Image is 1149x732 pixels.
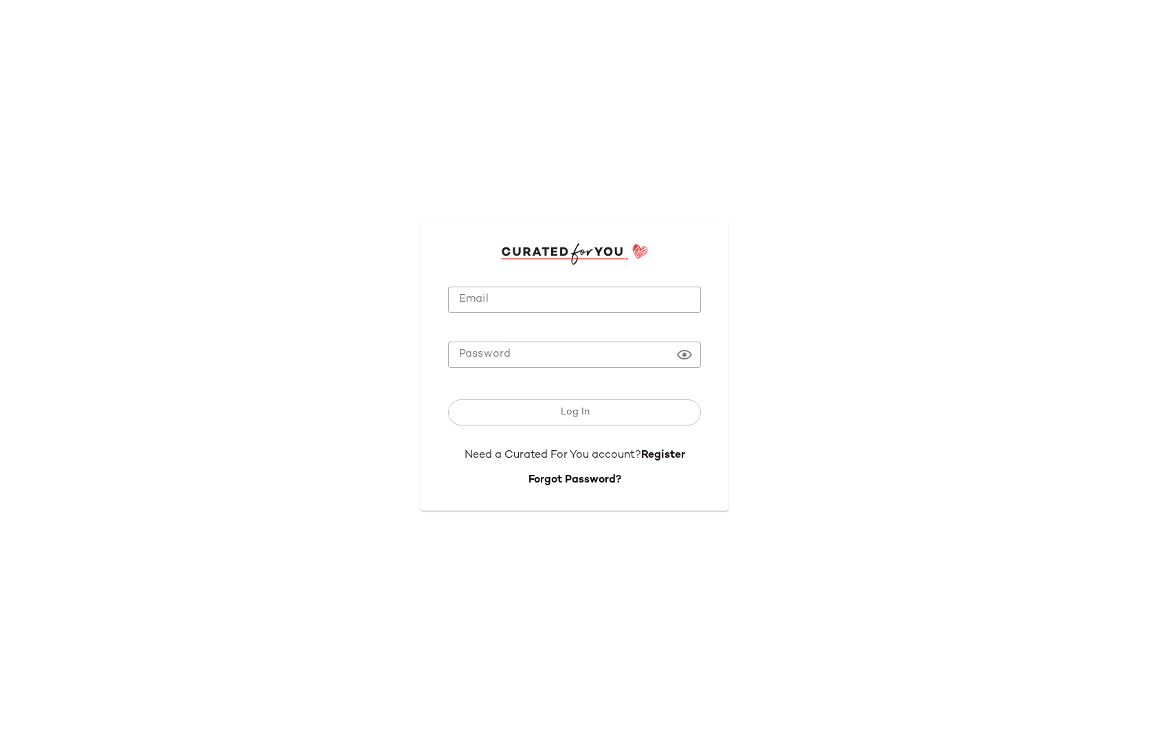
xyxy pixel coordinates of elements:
[559,407,589,418] span: Log In
[528,474,621,486] a: Forgot Password?
[501,243,649,264] img: cfy_login_logo.DGdB1djN.svg
[448,399,701,425] button: Log In
[641,450,685,461] a: Register
[465,450,641,461] span: Need a Curated For You account?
